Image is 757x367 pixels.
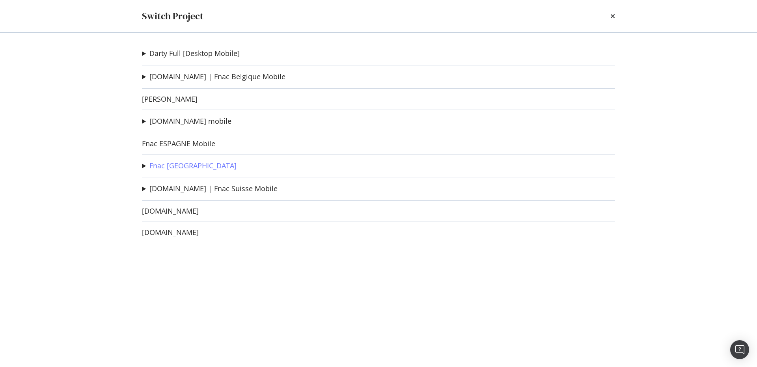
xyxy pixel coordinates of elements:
[142,9,203,23] div: Switch Project
[149,162,237,170] a: Fnac [GEOGRAPHIC_DATA]
[142,72,285,82] summary: [DOMAIN_NAME] | Fnac Belgique Mobile
[142,140,215,148] a: Fnac ESPAGNE Mobile
[149,184,278,193] a: [DOMAIN_NAME] | Fnac Suisse Mobile
[142,228,199,237] a: [DOMAIN_NAME]
[149,49,240,58] a: Darty Full [Desktop Mobile]
[142,116,231,127] summary: [DOMAIN_NAME] mobile
[149,117,231,125] a: [DOMAIN_NAME] mobile
[142,184,278,194] summary: [DOMAIN_NAME] | Fnac Suisse Mobile
[142,207,199,215] a: [DOMAIN_NAME]
[142,48,240,59] summary: Darty Full [Desktop Mobile]
[610,9,615,23] div: times
[142,161,237,171] summary: Fnac [GEOGRAPHIC_DATA]
[142,95,198,103] a: [PERSON_NAME]
[149,73,285,81] a: [DOMAIN_NAME] | Fnac Belgique Mobile
[730,340,749,359] div: Open Intercom Messenger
